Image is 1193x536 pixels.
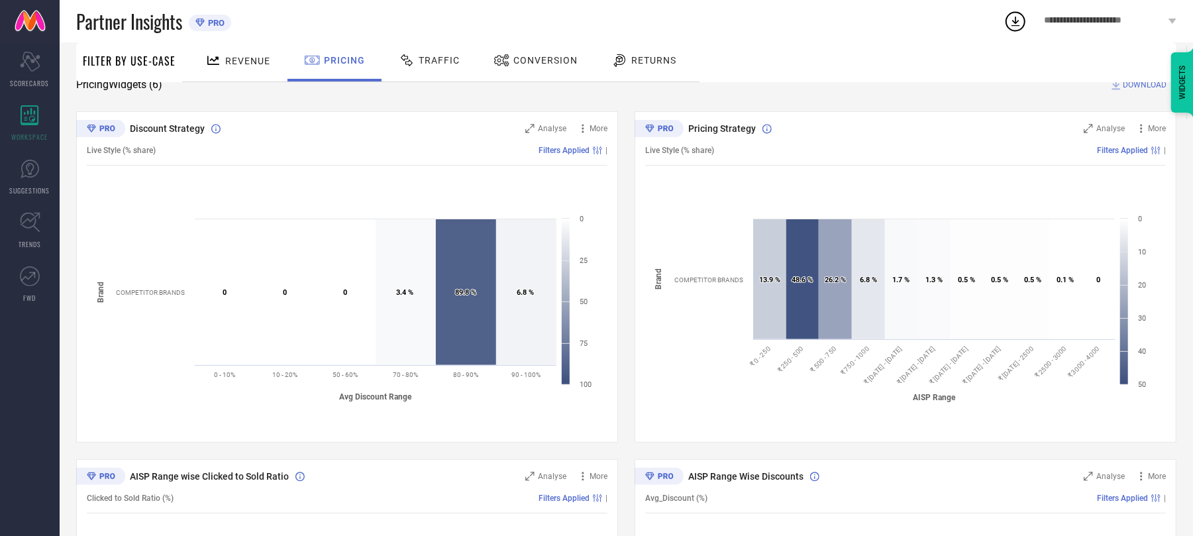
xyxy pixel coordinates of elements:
[635,468,684,488] div: Premium
[225,56,270,66] span: Revenue
[24,293,36,303] span: FWD
[809,345,838,374] text: ₹ 500 - 750
[513,55,578,66] span: Conversion
[538,124,566,133] span: Analyse
[1164,494,1166,503] span: |
[76,120,125,140] div: Premium
[605,494,607,503] span: |
[1084,124,1093,133] svg: Zoom
[205,18,225,28] span: PRO
[10,186,50,195] span: SUGGESTIONS
[645,146,714,155] span: Live Style (% share)
[273,371,298,378] text: 10 - 20%
[223,288,227,297] text: 0
[76,8,182,35] span: Partner Insights
[1004,9,1027,33] div: Open download list
[590,124,607,133] span: More
[96,282,105,303] tspan: Brand
[11,78,50,88] span: SCORECARDS
[1096,276,1100,284] text: 0
[580,297,588,306] text: 50
[215,371,236,378] text: 0 - 10%
[1024,276,1041,284] text: 0.5 %
[1096,472,1125,481] span: Analyse
[1123,78,1167,91] span: DOWNLOAD
[130,471,289,482] span: AISP Range wise Clicked to Sold Ratio
[455,288,476,297] text: 89.8 %
[87,494,174,503] span: Clicked to Sold Ratio (%)
[892,276,909,284] text: 1.7 %
[1097,146,1148,155] span: Filters Applied
[580,380,592,389] text: 100
[688,471,804,482] span: AISP Range Wise Discounts
[12,132,48,142] span: WORKSPACE
[991,276,1008,284] text: 0.5 %
[1057,276,1074,284] text: 0.1 %
[76,468,125,488] div: Premium
[130,123,205,134] span: Discount Strategy
[1096,124,1125,133] span: Analyse
[749,345,772,368] text: ₹ 0 - 250
[1033,345,1068,379] text: ₹ 2500 - 3000
[1138,314,1146,323] text: 30
[324,55,365,66] span: Pricing
[839,345,870,376] text: ₹ 750 - 1000
[283,288,287,297] text: 0
[590,472,607,481] span: More
[1138,281,1146,290] text: 20
[19,239,41,249] span: TRENDS
[1138,215,1142,223] text: 0
[340,392,413,402] tspan: Avg Discount Range
[343,288,347,297] text: 0
[635,120,684,140] div: Premium
[825,276,846,284] text: 26.2 %
[862,345,904,386] text: ₹ [DATE] - [DATE]
[333,371,358,378] text: 50 - 60%
[961,345,1002,386] text: ₹ [DATE] - [DATE]
[958,276,975,284] text: 0.5 %
[1148,124,1166,133] span: More
[1138,248,1146,256] text: 10
[512,371,541,378] text: 90 - 100%
[538,472,566,481] span: Analyse
[454,371,479,378] text: 80 - 90%
[925,276,943,284] text: 1.3 %
[759,276,780,284] text: 13.9 %
[645,494,707,503] span: Avg_Discount (%)
[928,345,969,386] text: ₹ [DATE] - [DATE]
[393,371,419,378] text: 70 - 80%
[83,53,176,69] span: Filter By Use-Case
[605,146,607,155] span: |
[539,494,590,503] span: Filters Applied
[525,124,535,133] svg: Zoom
[1097,494,1148,503] span: Filters Applied
[517,288,534,297] text: 6.8 %
[997,345,1035,382] text: ₹ [DATE] - 2500
[776,345,805,374] text: ₹ 250 - 500
[654,268,664,290] tspan: Brand
[87,146,156,155] span: Live Style (% share)
[631,55,676,66] span: Returns
[116,289,185,296] text: COMPETITOR BRANDS
[419,55,460,66] span: Traffic
[580,256,588,265] text: 25
[580,339,588,348] text: 75
[860,276,877,284] text: 6.8 %
[76,78,162,91] span: Pricing Widgets ( 6 )
[580,215,584,223] text: 0
[525,472,535,481] svg: Zoom
[1148,472,1166,481] span: More
[896,345,937,386] text: ₹ [DATE] - [DATE]
[674,276,743,284] text: COMPETITOR BRANDS
[688,123,756,134] span: Pricing Strategy
[913,392,956,402] tspan: AISP Range
[396,288,413,297] text: 3.4 %
[1066,345,1101,379] text: ₹ 3000 - 4000
[1138,380,1146,389] text: 50
[539,146,590,155] span: Filters Applied
[792,276,813,284] text: 48.6 %
[1138,347,1146,356] text: 40
[1084,472,1093,481] svg: Zoom
[1164,146,1166,155] span: |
